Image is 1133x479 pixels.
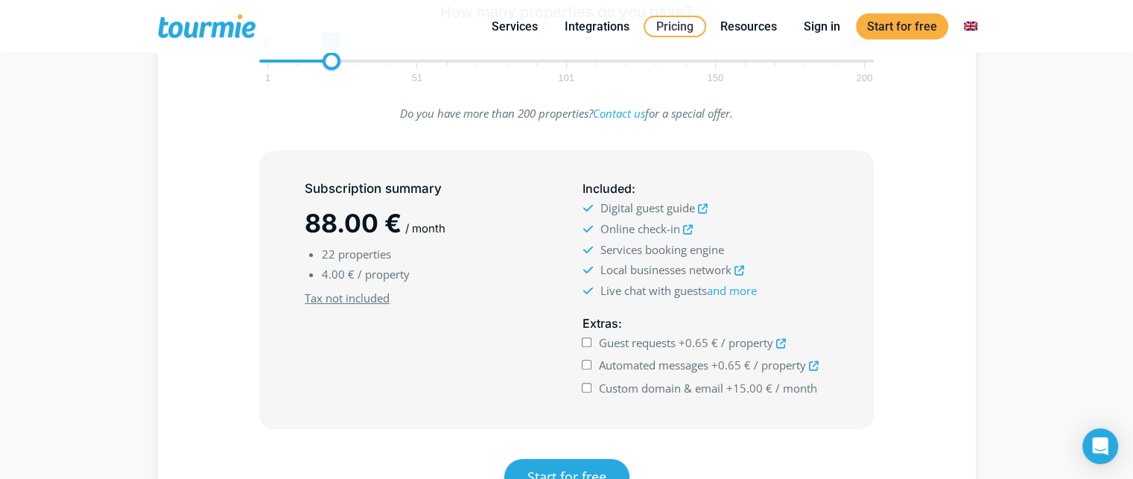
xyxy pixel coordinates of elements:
[754,358,806,372] span: / property
[305,291,390,305] u: Tax not included
[582,314,828,333] h5: :
[358,267,410,282] span: / property
[599,358,708,372] span: Automated messages
[775,381,817,396] span: / month
[793,17,851,36] a: Sign in
[600,200,694,215] span: Digital guest guide
[593,106,645,121] a: Contact us
[854,74,875,81] span: 200
[582,181,631,196] span: Included
[600,262,731,277] span: Local businesses network
[322,267,355,282] span: 4.00 €
[405,221,445,235] span: / month
[856,13,948,39] a: Start for free
[480,17,549,36] a: Services
[600,283,756,298] span: Live chat with guests
[726,381,772,396] span: +15.00 €
[599,381,723,396] span: Custom domain & email
[338,247,391,261] span: properties
[644,16,706,37] a: Pricing
[705,74,726,81] span: 150
[709,17,788,36] a: Resources
[582,316,618,331] span: Extras
[1082,428,1118,464] div: Open Intercom Messenger
[322,247,335,261] span: 22
[259,104,874,124] p: Do you have more than 200 properties? for a special offer.
[600,242,723,257] span: Services booking engine
[410,74,425,81] span: 51
[553,17,641,36] a: Integrations
[599,335,676,350] span: Guest requests
[953,17,988,36] a: Switch to
[305,180,550,198] h5: Subscription summary
[556,74,577,81] span: 101
[582,180,828,198] h5: :
[600,221,679,236] span: Online check-in
[711,358,751,372] span: +0.65 €
[706,283,756,298] a: and more
[679,335,718,350] span: +0.65 €
[721,335,773,350] span: / property
[263,74,273,81] span: 1
[305,208,402,238] span: 88.00 €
